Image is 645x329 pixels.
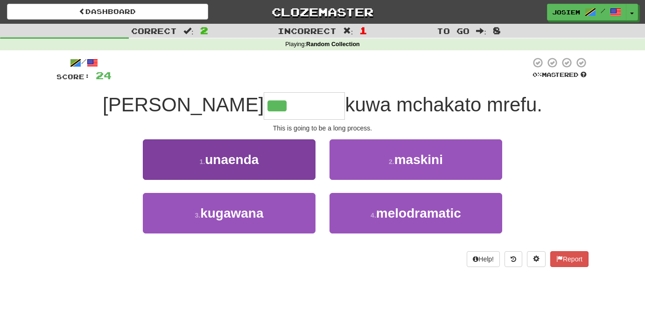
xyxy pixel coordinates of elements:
span: : [183,27,194,35]
span: Incorrect [278,26,337,35]
strong: Random Collection [306,41,360,48]
small: 4 . [371,212,376,219]
span: 24 [96,69,112,81]
span: 2 [200,25,208,36]
span: kugawana [200,206,263,220]
small: 1 . [200,158,205,165]
div: Mastered [531,71,589,79]
button: 3.kugawana [143,193,315,233]
div: This is going to be a long process. [56,123,589,133]
small: 3 . [195,212,200,219]
span: unaenda [205,152,259,167]
button: 2.maskini [330,139,502,180]
span: [PERSON_NAME] [103,94,264,116]
small: 2 . [389,158,394,165]
span: / [601,7,605,14]
span: 0 % [533,71,542,78]
button: Round history (alt+y) [505,251,522,267]
span: 1 [359,25,367,36]
button: Help! [467,251,500,267]
span: 8 [493,25,501,36]
button: 1.unaenda [143,139,315,180]
span: melodramatic [376,206,461,220]
a: JosieM / [547,4,626,21]
button: Report [550,251,589,267]
span: Score: [56,73,90,81]
span: kuwa mchakato mrefu. [345,94,542,116]
a: Dashboard [7,4,208,20]
button: 4.melodramatic [330,193,502,233]
span: maskini [394,152,443,167]
span: Correct [131,26,177,35]
span: To go [437,26,470,35]
span: : [343,27,353,35]
span: JosieM [552,8,580,16]
a: Clozemaster [222,4,423,20]
span: : [476,27,486,35]
div: / [56,57,112,69]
